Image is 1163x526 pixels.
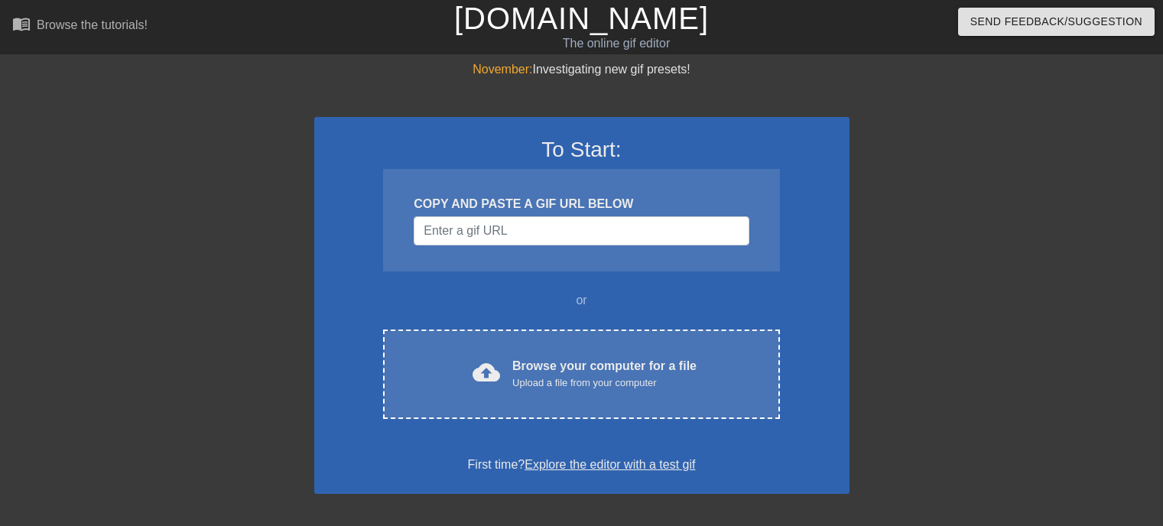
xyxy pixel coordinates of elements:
div: COPY AND PASTE A GIF URL BELOW [414,195,749,213]
a: Browse the tutorials! [12,15,148,38]
div: Browse the tutorials! [37,18,148,31]
a: Explore the editor with a test gif [525,458,695,471]
a: [DOMAIN_NAME] [454,2,709,35]
div: or [354,291,810,310]
div: Upload a file from your computer [512,375,697,391]
div: Investigating new gif presets! [314,60,850,79]
span: menu_book [12,15,31,33]
span: cloud_upload [473,359,500,386]
div: First time? [334,456,830,474]
span: November: [473,63,532,76]
span: Send Feedback/Suggestion [970,12,1142,31]
div: Browse your computer for a file [512,357,697,391]
div: The online gif editor [395,34,837,53]
h3: To Start: [334,137,830,163]
input: Username [414,216,749,245]
button: Send Feedback/Suggestion [958,8,1155,36]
